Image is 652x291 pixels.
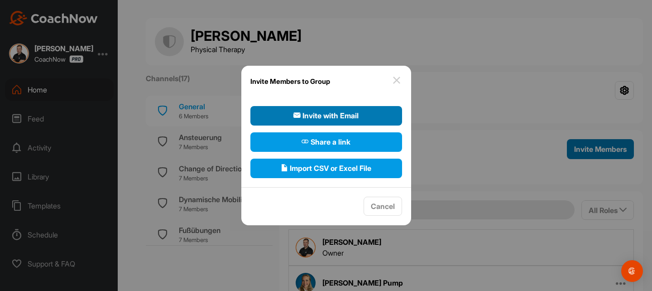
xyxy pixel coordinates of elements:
[302,136,350,147] span: Share a link
[281,163,371,174] span: Import CSV or Excel File
[391,75,402,86] img: close
[621,260,643,282] div: Open Intercom Messenger
[250,106,402,126] button: Invite with Email
[250,132,402,152] button: Share a link
[250,75,330,88] h1: Invite Members to Group
[364,197,402,216] button: Cancel
[371,202,395,211] span: Cancel
[293,110,359,121] span: Invite with Email
[250,159,402,178] button: Import CSV or Excel File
